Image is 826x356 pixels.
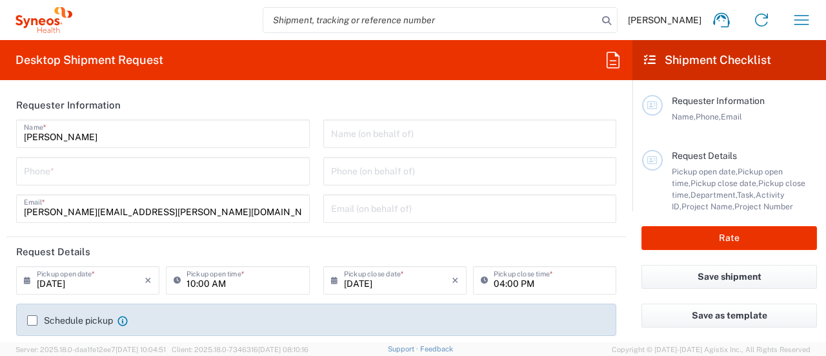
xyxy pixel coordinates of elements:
[15,52,163,68] h2: Desktop Shipment Request
[734,202,793,211] span: Project Number
[690,178,758,188] span: Pickup close date,
[116,346,166,353] span: [DATE] 10:04:51
[388,345,420,353] a: Support
[452,270,459,291] i: ×
[263,8,598,32] input: Shipment, tracking or reference number
[172,346,308,353] span: Client: 2025.18.0-7346316
[258,346,308,353] span: [DATE] 08:10:16
[737,190,756,200] span: Task,
[672,151,737,161] span: Request Details
[641,226,817,250] button: Rate
[672,96,765,106] span: Requester Information
[690,190,737,200] span: Department,
[612,344,811,355] span: Copyright © [DATE]-[DATE] Agistix Inc., All Rights Reserved
[16,99,121,112] h2: Requester Information
[696,112,721,121] span: Phone,
[721,112,742,121] span: Email
[644,52,771,68] h2: Shipment Checklist
[641,304,817,328] button: Save as template
[420,345,453,353] a: Feedback
[16,246,90,258] h2: Request Details
[681,202,734,211] span: Project Name,
[15,346,166,353] span: Server: 2025.18.0-daa1fe12ee7
[672,167,738,176] span: Pickup open date,
[145,270,152,291] i: ×
[641,265,817,289] button: Save shipment
[628,14,701,26] span: [PERSON_NAME]
[27,315,113,326] label: Schedule pickup
[672,112,696,121] span: Name,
